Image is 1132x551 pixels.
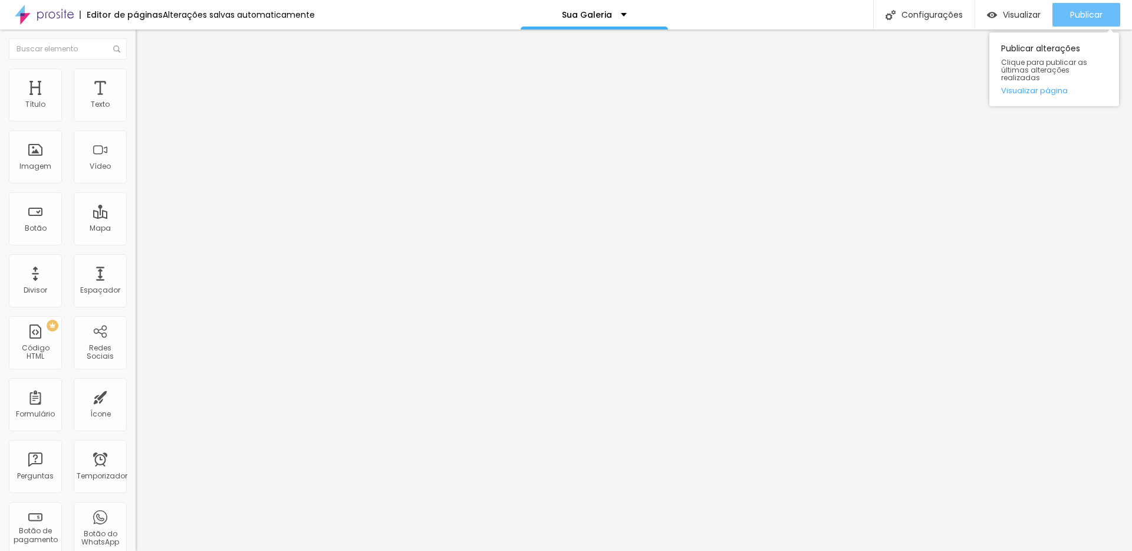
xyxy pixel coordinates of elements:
font: Botão [25,223,47,233]
font: Perguntas [17,471,54,481]
a: Visualizar página [1001,87,1107,94]
font: Imagem [19,161,51,171]
font: Texto [91,99,110,109]
font: Redes Sociais [87,343,114,361]
font: Publicar alterações [1001,42,1080,54]
font: Botão do WhatsApp [81,529,119,547]
font: Divisor [24,285,47,295]
font: Mapa [90,223,111,233]
font: Botão de pagamento [14,526,58,544]
font: Espaçador [80,285,120,295]
button: Publicar [1052,3,1120,27]
font: Clique para publicar as últimas alterações realizadas [1001,57,1087,83]
font: Sua Galeria [562,9,612,21]
font: Visualizar página [1001,85,1068,96]
font: Código HTML [22,343,50,361]
font: Publicar [1070,9,1103,21]
font: Formulário [16,409,55,419]
font: Ícone [90,409,111,419]
font: Visualizar [1003,9,1041,21]
input: Buscar elemento [9,38,127,60]
font: Título [25,99,45,109]
font: Alterações salvas automaticamente [163,9,315,21]
font: Configurações [901,9,963,21]
font: Vídeo [90,161,111,171]
font: Temporizador [77,471,127,481]
img: Ícone [113,45,120,53]
img: Ícone [886,10,896,20]
button: Visualizar [975,3,1052,27]
img: view-1.svg [987,10,997,20]
font: Editor de páginas [87,9,163,21]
